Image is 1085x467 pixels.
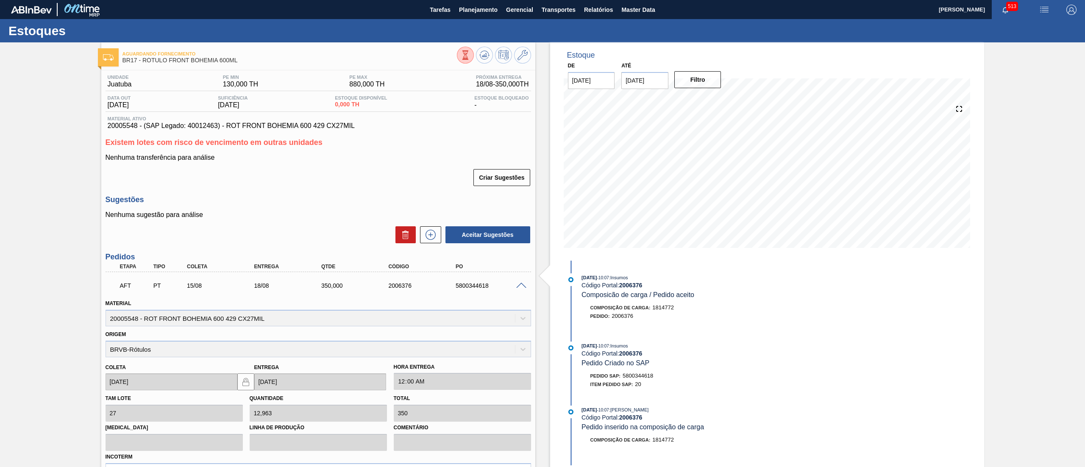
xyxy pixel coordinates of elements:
[473,169,530,186] button: Criar Sugestões
[106,138,323,147] span: Existem lotes com risco de vencimento em outras unidades
[106,331,126,337] label: Origem
[568,72,615,89] input: dd/mm/yyyy
[106,454,133,460] label: Incoterm
[619,282,643,289] strong: 2006376
[590,382,633,387] span: Item pedido SAP:
[319,264,396,270] div: Qtde
[108,75,132,80] span: Unidade
[8,26,159,36] h1: Estoques
[416,226,441,243] div: Nova sugestão
[108,122,529,130] span: 20005548 - (SAP Legado: 40012463) - ROT FRONT BOHEMIA 600 429 CX27MIL
[590,305,651,310] span: Composição de Carga :
[584,5,613,15] span: Relatórios
[619,414,643,421] strong: 2006376
[474,95,529,100] span: Estoque Bloqueado
[394,361,531,373] label: Hora Entrega
[394,422,531,434] label: Comentário
[476,47,493,64] button: Atualizar Gráfico
[476,81,529,88] span: 18/08 - 350,000 TH
[568,277,573,282] img: atual
[106,373,237,390] input: dd/mm/yyyy
[1066,5,1077,15] img: Logout
[457,47,474,64] button: Visão Geral dos Estoques
[590,373,621,378] span: Pedido SAP:
[506,5,533,15] span: Gerencial
[1006,2,1018,11] span: 513
[597,344,609,348] span: - 10:07
[254,373,386,390] input: dd/mm/yyyy
[568,63,575,69] label: De
[674,71,721,88] button: Filtro
[621,72,668,89] input: dd/mm/yyyy
[106,364,126,370] label: Coleta
[106,195,531,204] h3: Sugestões
[453,282,530,289] div: 5800344618
[118,276,154,295] div: Aguardando Fornecimento
[581,275,597,280] span: [DATE]
[237,373,254,390] button: locked
[151,264,188,270] div: Tipo
[581,414,783,421] div: Código Portal:
[122,57,457,64] span: BR17 - RÓTULO FRONT BOHEMIA 600ML
[474,168,531,187] div: Criar Sugestões
[635,381,641,387] span: 20
[386,264,463,270] div: Código
[386,282,463,289] div: 2006376
[122,51,457,56] span: Aguardando Fornecimento
[250,422,387,434] label: Linha de Produção
[445,226,530,243] button: Aceitar Sugestões
[459,5,498,15] span: Planejamento
[120,282,152,289] p: AFT
[11,6,52,14] img: TNhmsLtSVTkK8tSr43FrP2fwEKptu5GPRR3wAAAABJRU5ErkJggg==
[218,95,248,100] span: Suficiência
[106,395,131,401] label: Tam lote
[609,407,649,412] span: : [PERSON_NAME]
[394,395,410,401] label: Total
[619,350,643,357] strong: 2006376
[623,372,653,379] span: 5800344618
[992,4,1019,16] button: Notificações
[472,95,531,109] div: -
[223,81,258,88] span: 130,000 TH
[567,51,595,60] div: Estoque
[597,408,609,412] span: - 10:07
[514,47,531,64] button: Ir ao Master Data / Geral
[106,422,243,434] label: [MEDICAL_DATA]
[335,101,387,108] span: 0,000 TH
[250,395,284,401] label: Quantidade
[612,313,633,319] span: 2006376
[590,437,651,442] span: Composição de Carga :
[568,409,573,414] img: atual
[581,350,783,357] div: Código Portal:
[319,282,396,289] div: 350,000
[349,75,384,80] span: PE MAX
[495,47,512,64] button: Programar Estoque
[581,343,597,348] span: [DATE]
[581,423,704,431] span: Pedido inserido na composição de carga
[108,101,131,109] span: [DATE]
[106,300,131,306] label: Material
[391,226,416,243] div: Excluir Sugestões
[108,81,132,88] span: Juatuba
[241,377,251,387] img: locked
[103,54,114,61] img: Ícone
[254,364,279,370] label: Entrega
[430,5,451,15] span: Tarefas
[542,5,576,15] span: Transportes
[185,264,262,270] div: Coleta
[441,225,531,244] div: Aceitar Sugestões
[106,253,531,261] h3: Pedidos
[621,63,631,69] label: Até
[335,95,387,100] span: Estoque Disponível
[581,359,649,367] span: Pedido Criado no SAP
[118,264,154,270] div: Etapa
[581,407,597,412] span: [DATE]
[349,81,384,88] span: 880,000 TH
[106,154,531,161] p: Nenhuma transferência para análise
[590,314,610,319] span: Pedido :
[581,282,783,289] div: Código Portal:
[252,264,328,270] div: Entrega
[581,291,694,298] span: Composicão de carga / Pedido aceito
[1039,5,1049,15] img: userActions
[568,345,573,350] img: atual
